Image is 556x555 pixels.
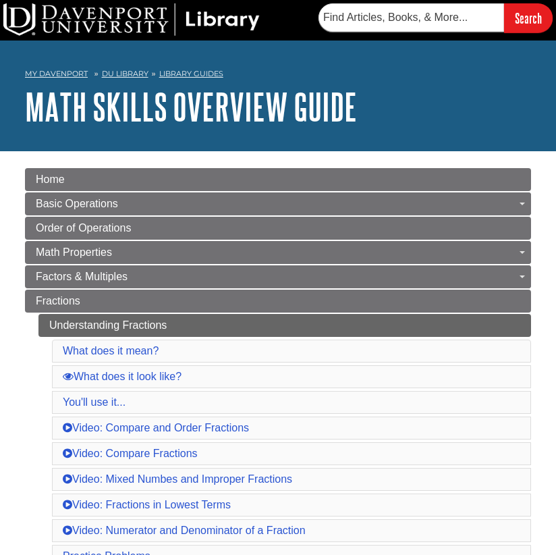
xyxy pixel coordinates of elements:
[3,3,260,36] img: DU Library
[25,168,531,191] a: Home
[63,396,126,408] a: You'll use it...
[25,217,531,240] a: Order of Operations
[63,345,159,356] a: What does it mean?
[25,68,88,80] a: My Davenport
[36,198,118,209] span: Basic Operations
[63,371,182,382] a: What does it look like?
[63,499,231,510] a: Video: Fractions in Lowest Terms
[63,422,249,433] a: Video: Compare and Order Fractions
[25,86,357,128] a: Math Skills Overview Guide
[318,3,504,32] input: Find Articles, Books, & More...
[63,525,306,536] a: Video: Numerator and Denominator of a Fraction
[36,295,80,307] span: Fractions
[318,3,553,32] form: Searches DU Library's articles, books, and more
[25,265,531,288] a: Factors & Multiples
[504,3,553,32] input: Search
[63,448,198,459] a: Video: Compare Fractions
[36,246,112,258] span: Math Properties
[25,192,531,215] a: Basic Operations
[63,473,292,485] a: Video: Mixed Numbes and Improper Fractions
[36,174,65,185] span: Home
[102,69,148,78] a: DU Library
[25,65,531,86] nav: breadcrumb
[38,314,531,337] a: Understanding Fractions
[36,271,128,282] span: Factors & Multiples
[36,222,131,234] span: Order of Operations
[159,69,223,78] a: Library Guides
[25,290,531,313] a: Fractions
[25,241,531,264] a: Math Properties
